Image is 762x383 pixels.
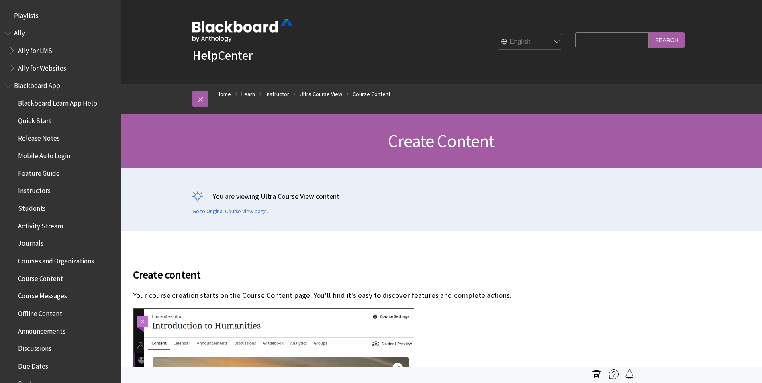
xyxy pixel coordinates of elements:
[18,324,65,335] span: Announcements
[18,254,94,265] span: Courses and Organizations
[5,26,116,75] nav: Book outline for Anthology Ally Help
[649,32,685,48] input: Search
[18,202,46,212] span: Students
[5,9,116,22] nav: Book outline for Playlists
[18,96,97,107] span: Blackboard Learn App Help
[192,47,253,63] a: HelpCenter
[18,272,63,283] span: Course Content
[192,47,218,63] strong: Help
[18,359,48,370] span: Due Dates
[14,26,25,37] span: Ally
[18,219,63,230] span: Activity Stream
[133,290,631,301] p: Your course creation starts on the Course Content page. You'll find it's easy to discover feature...
[18,307,62,318] span: Offline Content
[14,79,60,90] span: Blackboard App
[266,89,289,99] a: Instructor
[18,167,60,177] span: Feature Guide
[18,149,70,160] span: Mobile Auto Login
[14,9,39,20] span: Playlists
[592,369,601,379] img: Print
[18,342,51,352] span: Discussions
[625,369,634,379] img: Follow this page
[18,289,67,300] span: Course Messages
[300,89,342,99] a: Ultra Course View
[192,19,293,42] img: Blackboard by Anthology
[18,44,52,55] span: Ally for LMS
[498,34,562,50] select: Site Language Selector
[388,130,494,152] span: Create Content
[18,184,51,195] span: Instructors
[192,208,268,215] a: Go to Original Course View page.
[133,266,631,283] span: Create content
[609,369,619,379] img: More help
[217,89,231,99] a: Home
[18,132,60,143] span: Release Notes
[18,61,66,72] span: Ally for Websites
[18,237,43,248] span: Journals
[18,114,51,125] span: Quick Start
[353,89,390,99] a: Course Content
[241,89,255,99] a: Learn
[192,191,690,201] p: You are viewing Ultra Course View content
